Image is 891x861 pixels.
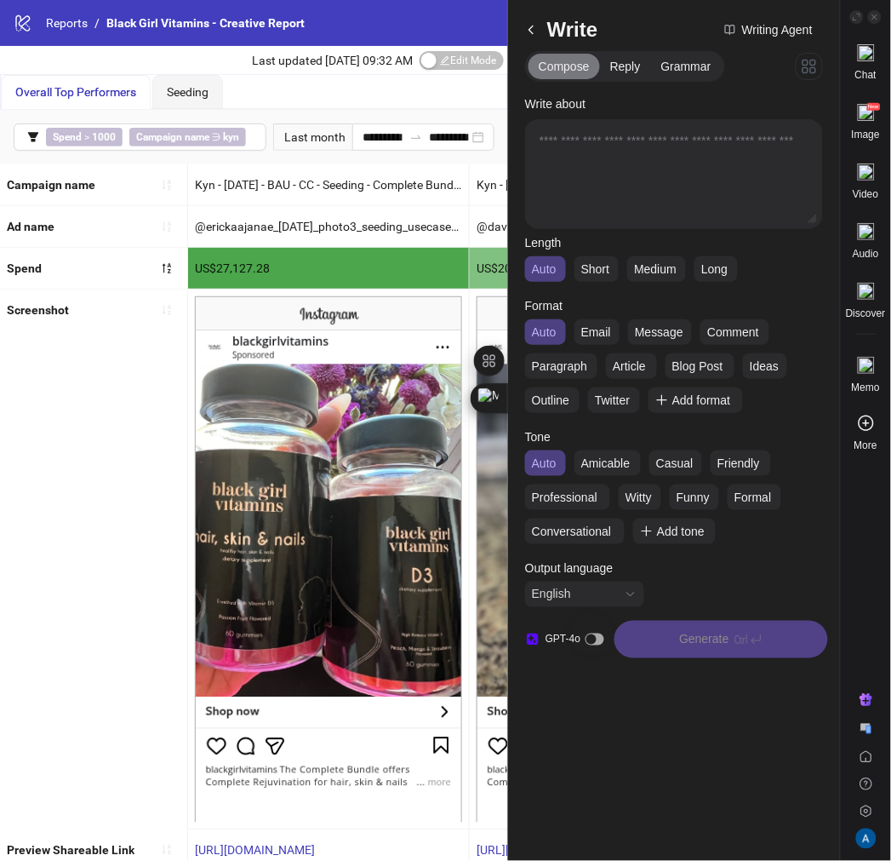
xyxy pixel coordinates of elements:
[409,130,423,144] span: swap-right
[470,164,751,205] div: Kyn - [DATE] - BAU - CC - Seeding - Complete Bundle Page
[409,130,423,144] span: to
[273,123,352,151] div: Last month
[477,844,597,858] a: [URL][DOMAIN_NAME]
[53,131,82,143] b: Spend
[15,85,136,99] span: Overall Top Performers
[7,178,95,192] b: Campaign name
[195,844,315,858] a: [URL][DOMAIN_NAME]
[14,123,266,151] button: Spend > 1000Campaign name ∋ kyn
[167,85,208,99] span: Seeding
[188,164,469,205] div: Kyn - [DATE] - BAU - CC - Seeding - Complete Bundle Page
[195,296,462,822] img: Screenshot 120221750562080386
[161,844,173,856] span: sort-ascending
[7,220,54,233] b: Ad name
[188,248,469,289] div: US$27,127.28
[477,296,744,822] img: Screenshot 120221750450440386
[7,844,134,858] b: Preview Shareable Link
[470,248,751,289] div: US$20,049.78
[92,131,116,143] b: 1000
[470,206,751,247] div: @daviniarjames_[DATE]_photo1_seeding_unboxing_CompleteBundle_blackgirlvitamins.jpg
[188,206,469,247] div: @erickaajanae_[DATE]_photo3_seeding_usecase_CompleteBundle_blackgirlvitamins.jpg
[161,179,173,191] span: sort-ascending
[106,16,305,30] span: Black Girl Vitamins - Creative Report
[129,128,246,146] span: ∋
[252,54,413,67] span: Last updated [DATE] 09:32 AM
[223,131,239,143] b: kyn
[46,128,123,146] span: >
[7,261,42,275] b: Spend
[94,14,100,32] li: /
[161,262,173,274] span: sort-descending
[161,221,173,232] span: sort-ascending
[27,131,39,143] span: filter
[43,14,91,32] a: Reports
[136,131,209,143] b: Campaign name
[7,303,69,317] b: Screenshot
[161,304,173,316] span: sort-ascending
